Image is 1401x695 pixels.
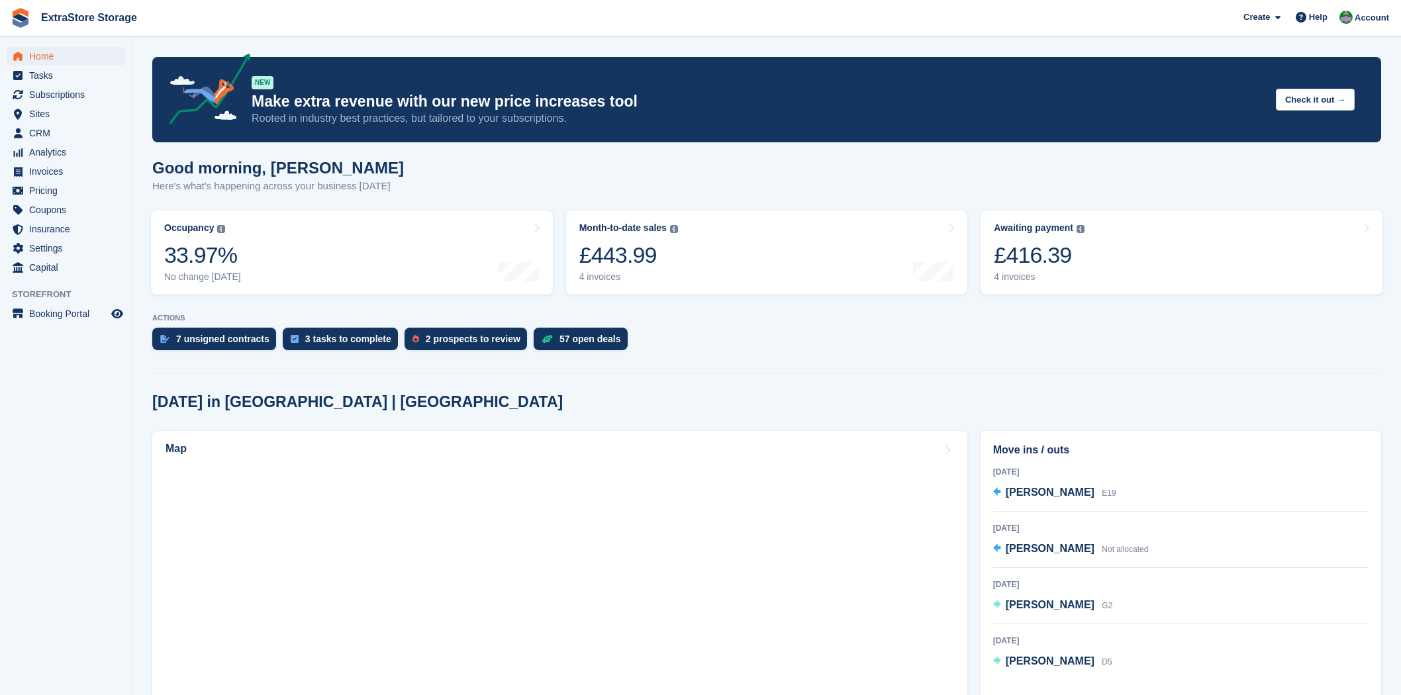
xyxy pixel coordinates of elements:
[152,328,283,357] a: 7 unsigned contracts
[7,143,125,162] a: menu
[1102,601,1112,610] span: G2
[152,314,1381,322] p: ACTIONS
[993,653,1112,671] a: [PERSON_NAME] D5
[1102,545,1148,554] span: Not allocated
[7,304,125,323] a: menu
[1006,486,1094,498] span: [PERSON_NAME]
[7,181,125,200] a: menu
[993,522,1369,534] div: [DATE]
[164,271,241,283] div: No change [DATE]
[29,66,109,85] span: Tasks
[542,334,553,344] img: deal-1b604bf984904fb50ccaf53a9ad4b4a5d6e5aea283cecdc64d6e3604feb123c2.svg
[993,485,1116,502] a: [PERSON_NAME] E19
[579,222,667,234] div: Month-to-date sales
[29,304,109,323] span: Booking Portal
[291,335,299,343] img: task-75834270c22a3079a89374b754ae025e5fb1db73e45f91037f5363f120a921f8.svg
[305,334,391,344] div: 3 tasks to complete
[670,225,678,233] img: icon-info-grey-7440780725fd019a000dd9b08b2336e03edf1995a4989e88bcd33f0948082b44.svg
[1006,655,1094,667] span: [PERSON_NAME]
[7,105,125,123] a: menu
[994,271,1085,283] div: 4 invoices
[158,54,251,129] img: price-adjustments-announcement-icon-8257ccfd72463d97f412b2fc003d46551f7dbcb40ab6d574587a9cd5c0d94...
[252,111,1265,126] p: Rooted in industry best practices, but tailored to your subscriptions.
[981,210,1382,295] a: Awaiting payment £416.39 4 invoices
[579,271,678,283] div: 4 invoices
[164,242,241,269] div: 33.97%
[176,334,269,344] div: 7 unsigned contracts
[993,442,1369,458] h2: Move ins / outs
[579,242,678,269] div: £443.99
[217,225,225,233] img: icon-info-grey-7440780725fd019a000dd9b08b2336e03edf1995a4989e88bcd33f0948082b44.svg
[7,47,125,66] a: menu
[283,328,405,357] a: 3 tasks to complete
[29,85,109,104] span: Subscriptions
[152,393,563,411] h2: [DATE] in [GEOGRAPHIC_DATA] | [GEOGRAPHIC_DATA]
[7,85,125,104] a: menu
[29,105,109,123] span: Sites
[7,220,125,238] a: menu
[1309,11,1328,24] span: Help
[412,335,419,343] img: prospect-51fa495bee0391a8d652442698ab0144808aea92771e9ea1ae160a38d050c398.svg
[29,143,109,162] span: Analytics
[993,597,1113,614] a: [PERSON_NAME] G2
[566,210,968,295] a: Month-to-date sales £443.99 4 invoices
[993,579,1369,590] div: [DATE]
[29,220,109,238] span: Insurance
[7,258,125,277] a: menu
[534,328,634,357] a: 57 open deals
[405,328,534,357] a: 2 prospects to review
[29,124,109,142] span: CRM
[12,288,132,301] span: Storefront
[1339,11,1353,24] img: Grant Daniel
[7,124,125,142] a: menu
[29,162,109,181] span: Invoices
[1355,11,1389,24] span: Account
[252,76,273,89] div: NEW
[1243,11,1270,24] span: Create
[164,222,214,234] div: Occupancy
[993,466,1369,478] div: [DATE]
[7,239,125,257] a: menu
[426,334,520,344] div: 2 prospects to review
[7,66,125,85] a: menu
[166,443,187,455] h2: Map
[7,201,125,219] a: menu
[559,334,621,344] div: 57 open deals
[29,47,109,66] span: Home
[994,222,1073,234] div: Awaiting payment
[1102,657,1112,667] span: D5
[109,306,125,322] a: Preview store
[1077,225,1085,233] img: icon-info-grey-7440780725fd019a000dd9b08b2336e03edf1995a4989e88bcd33f0948082b44.svg
[29,201,109,219] span: Coupons
[36,7,142,28] a: ExtraStore Storage
[29,239,109,257] span: Settings
[151,210,553,295] a: Occupancy 33.97% No change [DATE]
[252,92,1265,111] p: Make extra revenue with our new price increases tool
[1006,599,1094,610] span: [PERSON_NAME]
[29,258,109,277] span: Capital
[993,541,1149,558] a: [PERSON_NAME] Not allocated
[152,179,404,194] p: Here's what's happening across your business [DATE]
[993,635,1369,647] div: [DATE]
[1102,488,1116,498] span: E19
[11,8,30,28] img: stora-icon-8386f47178a22dfd0bd8f6a31ec36ba5ce8667c1dd55bd0f319d3a0aa187defe.svg
[1276,89,1355,111] button: Check it out →
[7,162,125,181] a: menu
[160,335,169,343] img: contract_signature_icon-13c848040528278c33f63329250d36e43548de30e8caae1d1a13099fd9432cc5.svg
[1006,543,1094,554] span: [PERSON_NAME]
[29,181,109,200] span: Pricing
[994,242,1085,269] div: £416.39
[152,159,404,177] h1: Good morning, [PERSON_NAME]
